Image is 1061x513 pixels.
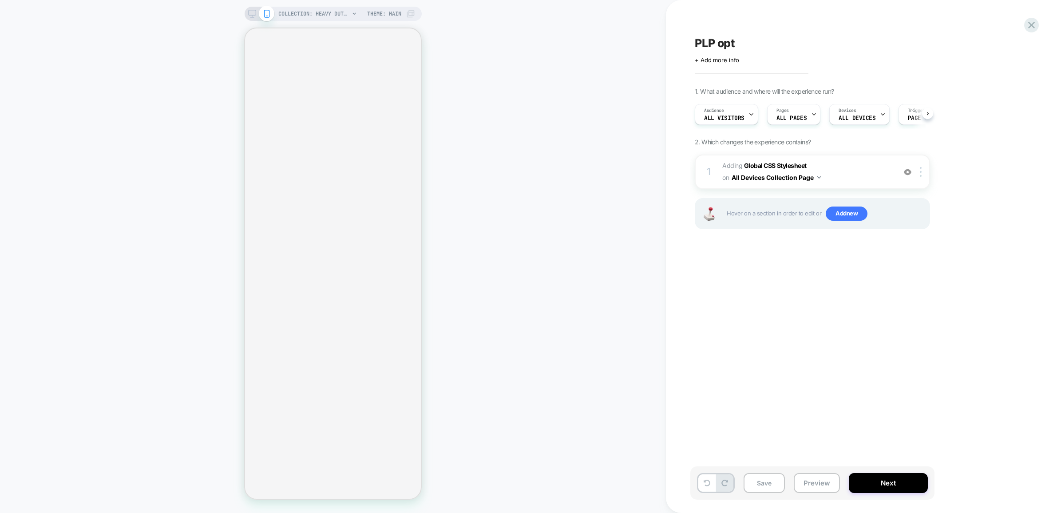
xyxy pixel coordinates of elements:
[695,56,739,64] span: + Add more info
[278,7,349,21] span: COLLECTION: Heavy Duty Machines | SINGER® (Category)
[695,36,735,50] span: PLP opt
[722,160,891,184] span: Adding
[705,163,713,181] div: 1
[700,207,718,221] img: Joystick
[920,167,922,177] img: close
[695,87,834,95] span: 1. What audience and where will the experience run?
[776,107,789,114] span: Pages
[744,473,785,493] button: Save
[908,115,938,121] span: Page Load
[722,172,729,183] span: on
[839,107,856,114] span: Devices
[727,207,925,221] span: Hover on a section in order to edit or
[908,107,925,114] span: Trigger
[367,7,401,21] span: Theme: MAIN
[732,171,821,184] button: All Devices Collection Page
[744,162,807,169] b: Global CSS Stylesheet
[849,473,928,493] button: Next
[826,207,867,221] span: Add new
[839,115,875,121] span: ALL DEVICES
[904,168,911,176] img: crossed eye
[794,473,840,493] button: Preview
[704,107,724,114] span: Audience
[817,176,821,179] img: down arrow
[695,138,811,146] span: 2. Which changes the experience contains?
[776,115,807,121] span: ALL PAGES
[704,115,744,121] span: All Visitors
